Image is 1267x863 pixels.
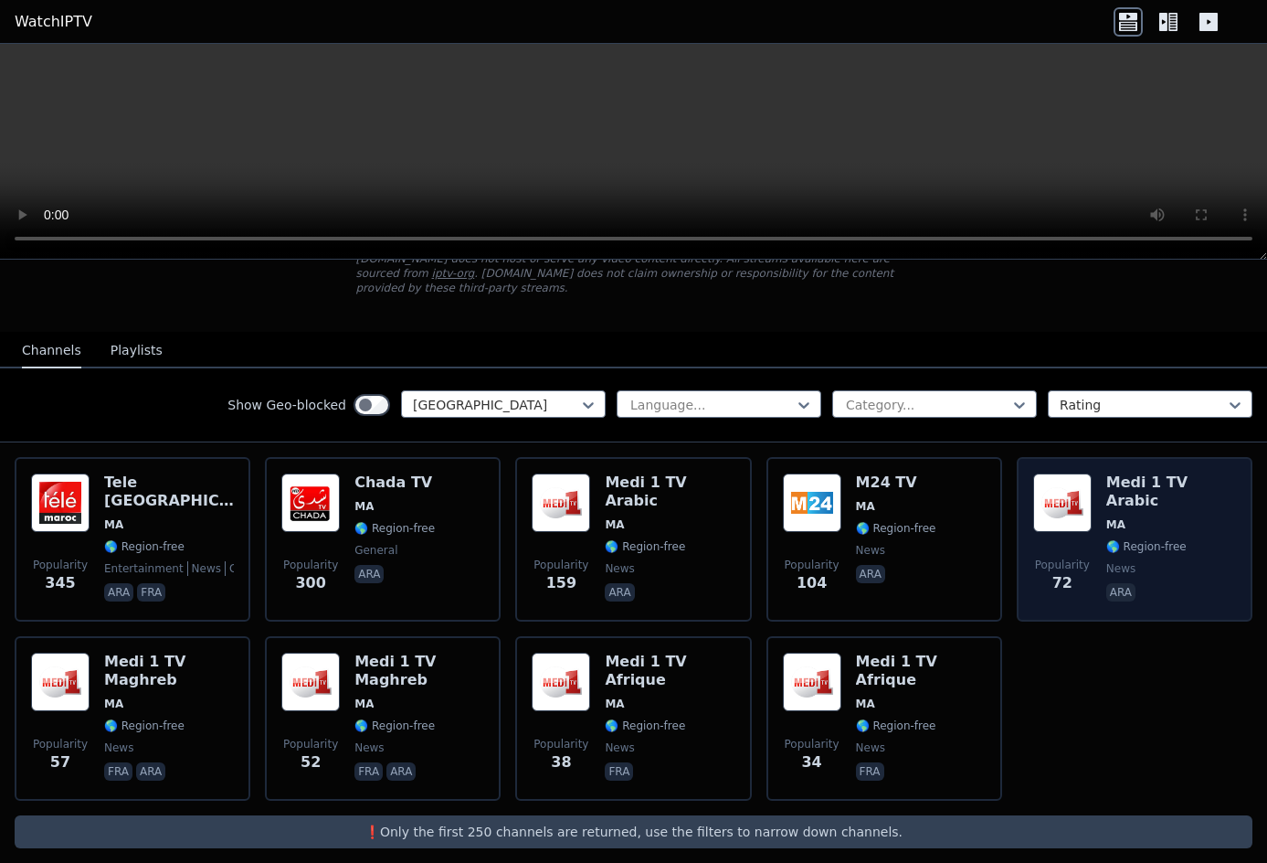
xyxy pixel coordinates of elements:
span: 72 [1052,572,1072,594]
span: news [354,740,384,755]
a: WatchIPTV [15,11,92,33]
button: Playlists [111,334,163,368]
span: 🌎 Region-free [354,719,435,733]
span: MA [856,697,875,711]
img: Medi 1 TV Maghreb [281,653,340,711]
p: fra [605,762,633,781]
h6: M24 TV [856,474,936,492]
span: Popularity [33,558,88,572]
span: MA [605,697,624,711]
span: news [104,740,133,755]
span: 🌎 Region-free [104,719,185,733]
span: MA [605,517,624,532]
span: Popularity [1035,558,1090,572]
button: Channels [22,334,81,368]
p: fra [354,762,383,781]
h6: Medi 1 TV Maghreb [104,653,234,689]
img: Chada TV [281,474,340,532]
span: MA [354,499,374,514]
span: news [605,740,634,755]
span: Popularity [33,737,88,751]
span: news [1106,561,1135,576]
span: Popularity [283,737,338,751]
span: 38 [551,751,571,773]
img: Medi 1 TV Afrique [783,653,841,711]
p: ara [605,583,634,602]
img: Medi 1 TV Arabic [1033,474,1092,532]
span: 🌎 Region-free [354,521,435,536]
h6: Medi 1 TV Afrique [605,653,734,689]
h6: Tele [GEOGRAPHIC_DATA] [104,474,234,510]
span: Popularity [785,558,839,572]
p: fra [856,762,884,781]
img: M24 TV [783,474,841,532]
span: 300 [295,572,325,594]
img: Medi 1 TV Maghreb [31,653,90,711]
a: iptv-org [432,267,475,280]
span: 52 [301,751,321,773]
span: news [187,561,221,576]
span: 🌎 Region-free [856,521,936,536]
span: MA [104,517,123,532]
span: news [856,543,885,558]
p: [DOMAIN_NAME] does not host or serve any video content directly. All streams available here are s... [356,251,912,295]
span: 104 [797,572,827,594]
span: Popularity [283,558,338,572]
span: 159 [546,572,576,594]
h6: Medi 1 TV Afrique [856,653,986,689]
span: MA [1106,517,1125,532]
p: ara [1106,583,1135,602]
p: ara [386,762,416,781]
span: 🌎 Region-free [104,539,185,554]
span: MA [104,697,123,711]
img: Medi 1 TV Afrique [532,653,590,711]
span: Popularity [785,737,839,751]
h6: Medi 1 TV Arabic [605,474,734,510]
p: ara [136,762,165,781]
p: ara [856,565,885,583]
img: Tele Maroc [31,474,90,532]
span: entertainment [104,561,184,576]
p: ara [104,583,133,602]
span: general [354,543,397,558]
label: Show Geo-blocked [227,396,346,414]
span: Popularity [533,737,588,751]
span: 345 [45,572,75,594]
p: ❗️Only the first 250 channels are returned, use the filters to narrow down channels. [22,823,1245,841]
span: 🌎 Region-free [605,719,685,733]
p: fra [104,762,132,781]
h6: Medi 1 TV Arabic [1106,474,1236,510]
span: news [856,740,885,755]
span: news [605,561,634,576]
span: 🌎 Region-free [856,719,936,733]
img: Medi 1 TV Arabic [532,474,590,532]
h6: Chada TV [354,474,435,492]
span: MA [354,697,374,711]
span: 34 [801,751,821,773]
h6: Medi 1 TV Maghreb [354,653,484,689]
p: ara [354,565,384,583]
span: 🌎 Region-free [605,539,685,554]
p: fra [137,583,165,602]
span: Popularity [533,558,588,572]
span: 🌎 Region-free [1106,539,1187,554]
span: 57 [50,751,70,773]
span: culture [225,561,269,576]
span: MA [856,499,875,514]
